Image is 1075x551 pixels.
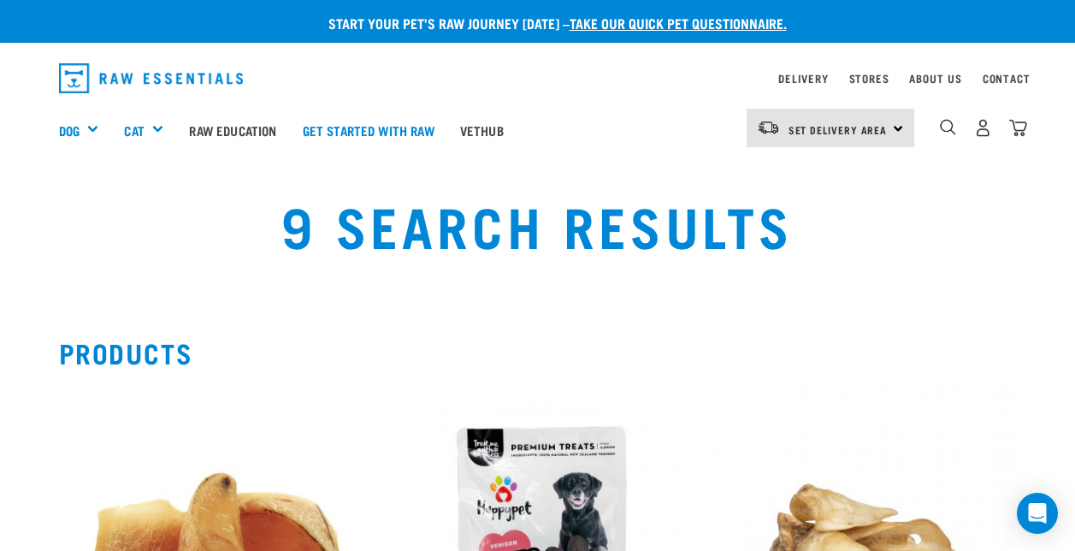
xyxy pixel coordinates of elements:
[447,96,517,164] a: Vethub
[757,120,780,135] img: van-moving.png
[778,75,828,81] a: Delivery
[59,121,80,140] a: Dog
[290,96,447,164] a: Get started with Raw
[940,119,956,135] img: home-icon-1@2x.png
[59,63,244,93] img: Raw Essentials Logo
[124,121,144,140] a: Cat
[1017,493,1058,534] div: Open Intercom Messenger
[59,337,1017,368] h2: Products
[176,96,289,164] a: Raw Education
[789,127,888,133] span: Set Delivery Area
[983,75,1031,81] a: Contact
[45,56,1031,100] nav: dropdown navigation
[210,193,865,255] h1: 9 Search Results
[1009,119,1027,137] img: home-icon@2x.png
[909,75,961,81] a: About Us
[570,19,787,27] a: take our quick pet questionnaire.
[974,119,992,137] img: user.png
[849,75,889,81] a: Stores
